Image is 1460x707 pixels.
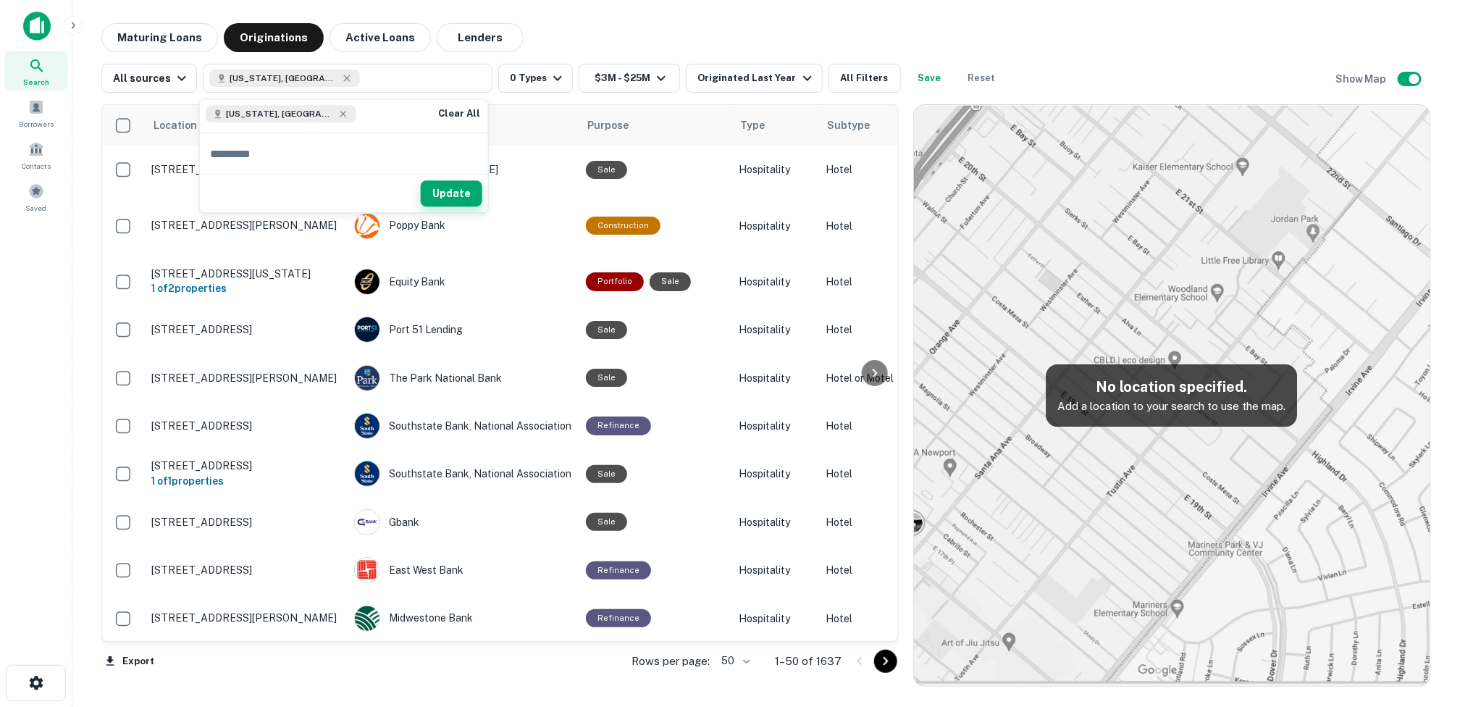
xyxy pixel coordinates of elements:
[151,473,340,489] h6: 1 of 1 properties
[1058,376,1286,398] h5: No location specified.
[586,217,660,235] div: This loan purpose was for construction
[586,369,627,387] div: Sale
[586,321,627,339] div: Sale
[355,317,379,342] img: picture
[826,370,912,386] p: Hotel or Motel
[153,117,216,134] span: Location
[355,606,379,631] img: picture
[151,219,340,232] p: [STREET_ADDRESS][PERSON_NAME]
[739,611,811,627] p: Hospitality
[826,418,912,434] p: Hotel
[4,93,68,133] a: Borrowers
[355,461,379,486] img: picture
[226,108,335,121] span: [US_STATE], [GEOGRAPHIC_DATA]
[224,23,324,52] button: Originations
[151,372,340,385] p: [STREET_ADDRESS][PERSON_NAME]
[632,653,710,670] p: Rows per page:
[22,160,51,172] span: Contacts
[739,562,811,578] p: Hospitality
[739,274,811,290] p: Hospitality
[587,117,647,134] span: Purpose
[740,117,765,134] span: Type
[354,557,571,583] div: East West Bank
[579,64,680,93] button: $3M - $25M
[959,64,1005,93] button: Reset
[739,514,811,530] p: Hospitality
[151,280,340,296] h6: 1 of 2 properties
[650,272,691,290] div: Sale
[101,23,218,52] button: Maturing Loans
[874,650,897,673] button: Go to next page
[826,162,912,177] p: Hotel
[151,564,340,577] p: [STREET_ADDRESS]
[26,202,47,214] span: Saved
[330,23,431,52] button: Active Loans
[586,272,644,290] div: This is a portfolio loan with 2 properties
[151,267,340,280] p: [STREET_ADDRESS][US_STATE]
[776,653,842,670] p: 1–50 of 1637
[586,561,651,580] div: This loan purpose was for refinancing
[826,274,912,290] p: Hotel
[354,317,571,343] div: Port 51 Lending
[355,269,379,294] img: picture
[697,70,815,87] div: Originated Last Year
[586,465,627,483] div: Sale
[23,76,49,88] span: Search
[739,322,811,338] p: Hospitality
[354,269,571,295] div: Equity Bank
[579,105,731,146] th: Purpose
[739,418,811,434] p: Hospitality
[586,513,627,531] div: Sale
[731,105,818,146] th: Type
[437,23,524,52] button: Lenders
[826,514,912,530] p: Hotel
[818,105,920,146] th: Subtype
[354,509,571,535] div: Gbank
[354,413,571,439] div: Southstate Bank, National Association
[436,105,482,122] button: Clear All
[4,177,68,217] a: Saved
[23,12,51,41] img: capitalize-icon.png
[826,218,912,234] p: Hotel
[354,606,571,632] div: Midwestone Bank
[354,213,571,239] div: Poppy Bank
[1335,71,1389,87] h6: Show Map
[828,64,901,93] button: All Filters
[355,558,379,582] img: picture
[4,135,68,175] a: Contacts
[101,650,158,672] button: Export
[826,562,912,578] p: Hotel
[355,414,379,438] img: picture
[907,64,953,93] button: Save your search to get updates of matches that match your search criteria.
[19,118,54,130] span: Borrowers
[144,105,347,146] th: Location
[151,163,340,176] p: [STREET_ADDRESS][PERSON_NAME]
[151,516,340,529] p: [STREET_ADDRESS]
[355,366,379,390] img: picture
[826,611,912,627] p: Hotel
[1058,398,1286,415] p: Add a location to your search to use the map.
[113,70,190,87] div: All sources
[686,64,822,93] button: Originated Last Year
[354,365,571,391] div: The Park National Bank
[151,419,340,432] p: [STREET_ADDRESS]
[1388,591,1460,661] iframe: Chat Widget
[826,466,912,482] p: Hotel
[203,64,492,93] button: [US_STATE], [GEOGRAPHIC_DATA]
[355,214,379,238] img: picture
[586,609,651,627] div: This loan purpose was for refinancing
[355,510,379,535] img: picture
[101,64,197,93] button: All sources
[739,218,811,234] p: Hospitality
[716,650,752,672] div: 50
[739,162,811,177] p: Hospitality
[498,64,573,93] button: 0 Types
[739,370,811,386] p: Hospitality
[4,51,68,91] a: Search
[914,105,1430,686] img: map-placeholder.webp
